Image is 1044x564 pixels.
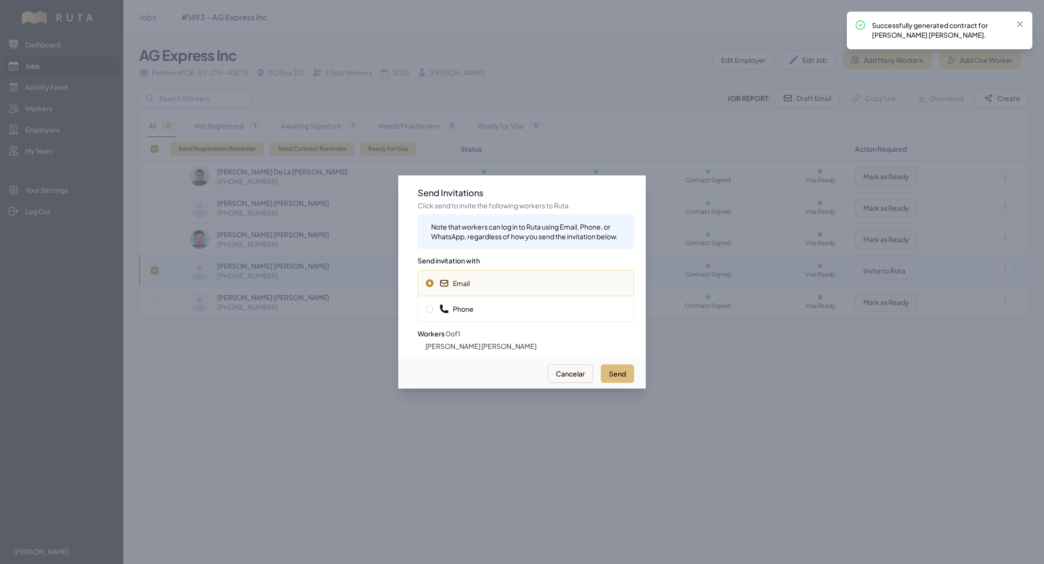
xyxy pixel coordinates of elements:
h3: Send Invitations [418,187,634,199]
div: Note that workers can log in to Ruta using Email, Phone, or WhatsApp, regardless of how you send ... [431,222,626,241]
button: Send [601,364,634,383]
li: [PERSON_NAME] [PERSON_NAME] [425,341,634,351]
h3: Workers [418,322,634,339]
span: Phone [439,304,474,314]
span: Email [439,278,470,288]
span: 0 of 1 [446,329,460,338]
button: Cancelar [548,364,593,383]
p: Successfully generated contract for [PERSON_NAME] [PERSON_NAME]. [872,20,1007,40]
p: Click send to invite the following workers to Ruta. [418,201,634,210]
h3: Send invitation with [418,249,634,266]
